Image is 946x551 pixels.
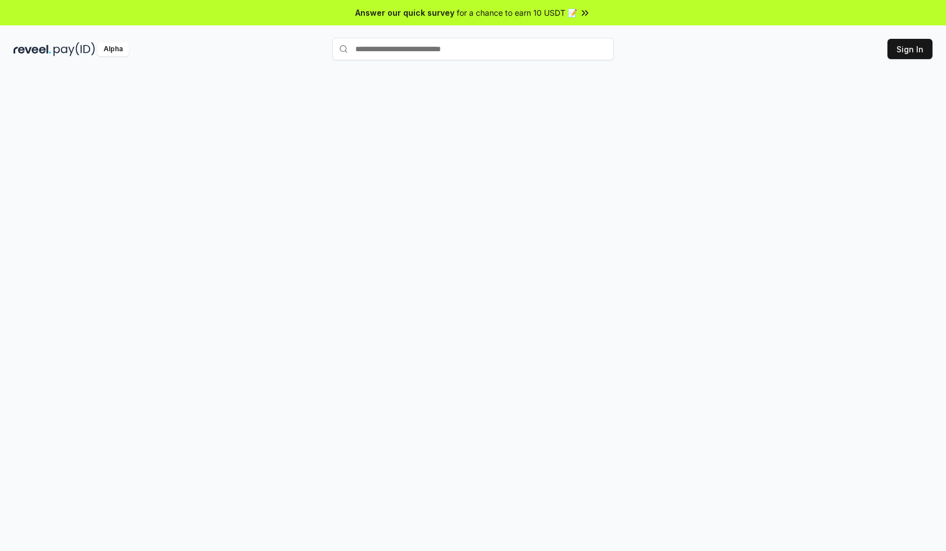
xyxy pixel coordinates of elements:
[97,42,129,56] div: Alpha
[53,42,95,56] img: pay_id
[14,42,51,56] img: reveel_dark
[355,7,454,19] span: Answer our quick survey
[887,39,932,59] button: Sign In
[457,7,577,19] span: for a chance to earn 10 USDT 📝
